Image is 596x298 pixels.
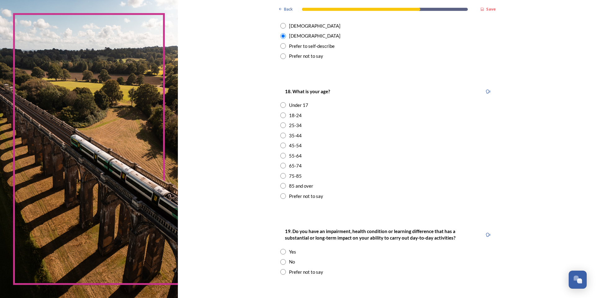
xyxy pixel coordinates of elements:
div: 35-44 [289,132,302,139]
div: Under 17 [289,102,308,109]
div: Prefer not to say [289,268,323,276]
strong: Save [486,6,496,12]
div: 55-64 [289,152,302,159]
div: 25-34 [289,122,302,129]
div: 85 and over [289,182,313,190]
div: Prefer to self-describe [289,43,335,50]
div: Prefer not to say [289,193,323,200]
div: 65-74 [289,162,302,169]
div: 45-54 [289,142,302,149]
div: 75-85 [289,172,302,180]
strong: 19. Do you have an impairment, health condition or learning difference that has a substantial or ... [285,228,456,241]
div: Yes [289,248,296,255]
div: [DEMOGRAPHIC_DATA] [289,32,341,39]
span: Back [284,6,293,12]
div: 18-24 [289,112,302,119]
button: Open Chat [569,271,587,289]
div: [DEMOGRAPHIC_DATA] [289,22,341,30]
div: No [289,258,295,265]
div: Prefer not to say [289,53,323,60]
strong: 18. What is your age? [285,89,330,94]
